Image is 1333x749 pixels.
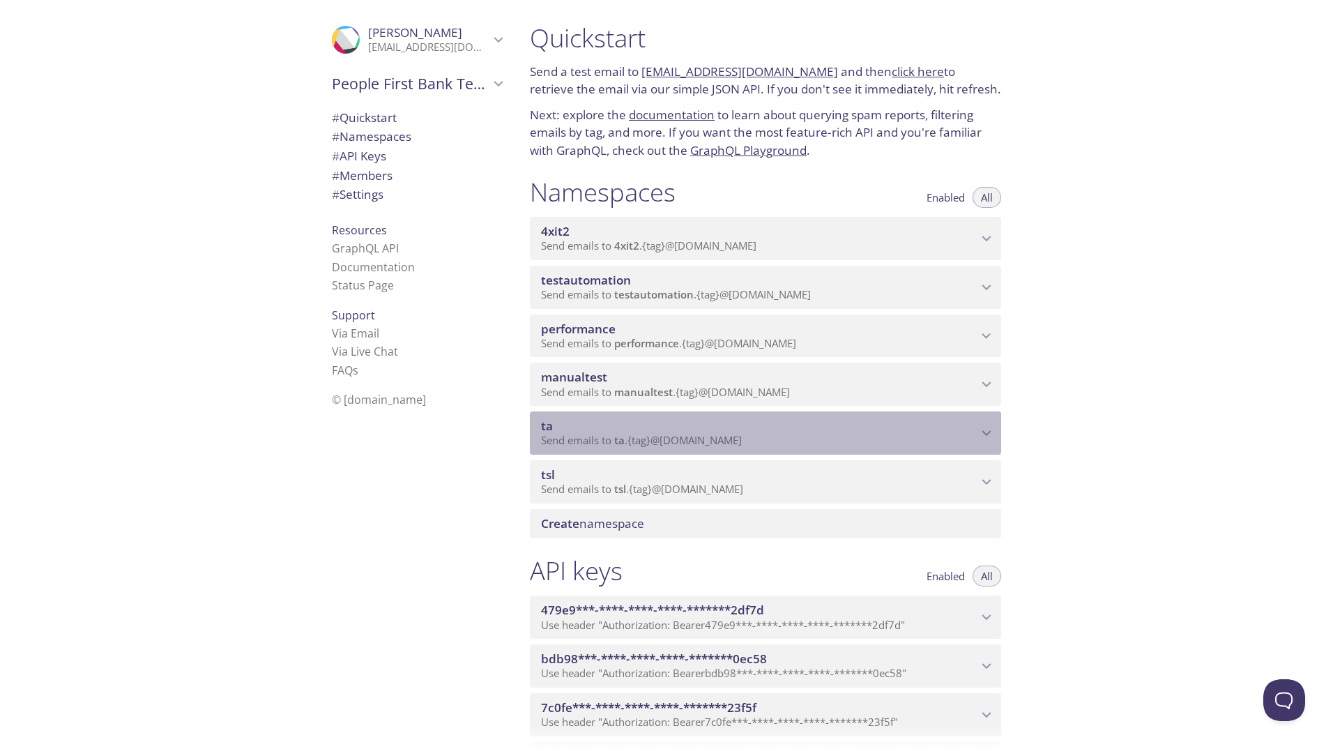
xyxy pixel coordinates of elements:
[321,17,513,63] div: Nikhila Thalloji Thalloji
[530,22,1001,54] h1: Quickstart
[892,63,944,80] a: click here
[332,128,411,144] span: Namespaces
[530,509,1001,538] div: Create namespace
[530,363,1001,406] div: manualtest namespace
[332,259,415,275] a: Documentation
[332,109,340,126] span: #
[541,467,555,483] span: tsl
[332,308,375,323] span: Support
[614,287,694,301] span: testautomation
[541,272,631,288] span: testautomation
[541,482,743,496] span: Send emails to . {tag} @[DOMAIN_NAME]
[1263,679,1305,721] iframe: Help Scout Beacon - Open
[918,566,973,587] button: Enabled
[541,369,607,385] span: manualtest
[321,66,513,102] div: People First Bank Testing Services
[541,223,570,239] span: 4xit2
[321,166,513,186] div: Members
[353,363,358,378] span: s
[541,239,756,252] span: Send emails to . {tag} @[DOMAIN_NAME]
[321,146,513,166] div: API Keys
[530,176,676,208] h1: Namespaces
[918,187,973,208] button: Enabled
[530,555,623,587] h1: API keys
[614,385,673,399] span: manualtest
[614,482,626,496] span: tsl
[541,385,790,399] span: Send emails to . {tag} @[DOMAIN_NAME]
[332,392,426,407] span: © [DOMAIN_NAME]
[332,241,399,256] a: GraphQL API
[530,460,1001,504] div: tsl namespace
[973,187,1001,208] button: All
[690,142,807,158] a: GraphQL Playground
[614,239,639,252] span: 4xit2
[641,63,838,80] a: [EMAIL_ADDRESS][DOMAIN_NAME]
[321,185,513,204] div: Team Settings
[541,515,579,531] span: Create
[530,63,1001,98] p: Send a test email to and then to retrieve the email via our simple JSON API. If you don't see it ...
[530,315,1001,358] div: performance namespace
[332,148,340,164] span: #
[541,336,796,350] span: Send emails to . {tag} @[DOMAIN_NAME]
[332,148,386,164] span: API Keys
[332,344,398,359] a: Via Live Chat
[321,108,513,128] div: Quickstart
[332,128,340,144] span: #
[332,186,383,202] span: Settings
[541,321,616,337] span: performance
[332,109,397,126] span: Quickstart
[332,222,387,238] span: Resources
[332,167,393,183] span: Members
[332,278,394,293] a: Status Page
[332,167,340,183] span: #
[368,24,462,40] span: [PERSON_NAME]
[530,217,1001,260] div: 4xit2 namespace
[332,363,358,378] a: FAQ
[629,107,715,123] a: documentation
[541,418,553,434] span: ta
[973,566,1001,587] button: All
[541,287,811,301] span: Send emails to . {tag} @[DOMAIN_NAME]
[541,433,742,447] span: Send emails to . {tag} @[DOMAIN_NAME]
[332,74,489,93] span: People First Bank Testing Services
[332,326,379,341] a: Via Email
[614,433,625,447] span: ta
[614,336,679,350] span: performance
[530,411,1001,455] div: ta namespace
[541,515,644,531] span: namespace
[530,266,1001,309] div: testautomation namespace
[321,127,513,146] div: Namespaces
[332,186,340,202] span: #
[530,106,1001,160] p: Next: explore the to learn about querying spam reports, filtering emails by tag, and more. If you...
[368,40,489,54] p: [EMAIL_ADDRESS][DOMAIN_NAME]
